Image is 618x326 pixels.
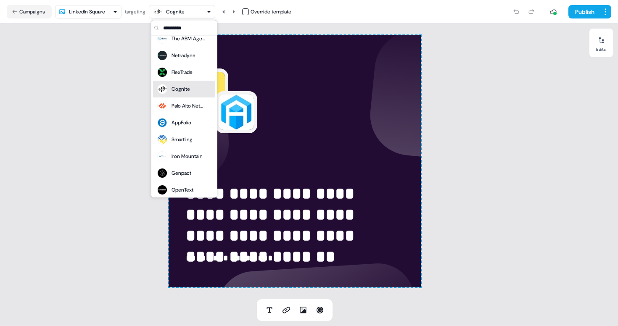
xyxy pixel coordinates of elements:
button: Edits [589,34,613,52]
div: FlexTrade [172,68,193,77]
div: OpenText [172,186,193,195]
div: Iron Mountain [172,152,203,161]
div: Override template [251,8,291,16]
div: The ABM Agency [172,35,205,43]
div: AppFolio [172,119,191,127]
button: Publish [568,5,600,18]
button: Campaigns [7,5,52,18]
div: Palo Alto Networks [172,102,205,110]
div: Cognite [166,8,185,16]
div: Genpact [172,169,191,178]
div: LinkedIn Square [69,8,105,16]
div: targeting [125,8,145,16]
button: Cognite [149,5,215,18]
div: Netradyne [172,52,195,60]
div: Smartling [172,136,193,144]
div: Cognite [172,85,190,94]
